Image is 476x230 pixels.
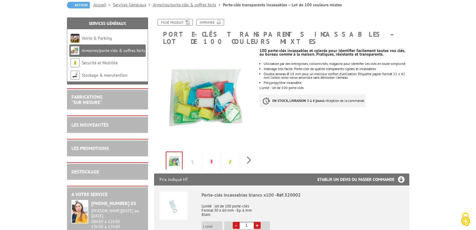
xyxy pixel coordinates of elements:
img: 322505_porte-cles_verts.jpg [241,153,256,171]
button: Cookies (fenêtre modale) [455,210,476,230]
img: 322502_porte-cles_blancs.jpg [186,153,200,171]
div: [PERSON_NAME][DATE] au [DATE] [91,208,144,219]
h3: Etablir un devis ou passer commande [317,173,409,186]
span: Réf.320002 [277,192,301,198]
a: Services Généraux [89,21,126,26]
li: Utilisation par des entreprises, collectivités, magasins pour identifier les clés en toute simpli... [264,62,409,66]
h1: Porte-clés transparents incassables – Lot de 100 couleurs mixtes [150,19,414,45]
a: Sécurité et Mobilité [82,60,118,66]
a: Imprimer [196,19,224,26]
img: widget-service.jpg [71,200,88,223]
a: Armoires/porte-clés & coffres forts [82,48,145,53]
img: Stockage & manutention [71,71,80,80]
img: 322503_porte-cles_rouges.jpg [204,153,219,171]
div: 08h30 à 12h30 13h30 à 17h30 [91,208,144,229]
a: Voirie & Parking [82,35,112,41]
span: Next [246,155,252,165]
a: - [233,222,240,229]
a: Services Généraux [113,2,153,8]
img: Voirie & Parking [71,34,80,43]
strong: 100 porte-clés incassables et colorés pour identifier facilement toutes vos clés, au bureau comme... [259,48,405,57]
li: Porte-clés transparents incassables – Lot de 100 couleurs mixtes [223,2,342,8]
a: Armoires/porte-clés & coffres forts [153,2,223,8]
h2: A votre service [71,192,144,197]
img: Sécurité et Mobilité [71,58,80,67]
a: Stockage & manutention [82,72,128,78]
img: Porte-clés incassables blancs x100 [159,192,188,220]
img: 322504_porte-cles_jaunes.jpg [223,153,237,171]
p: L'unité [203,224,223,228]
a: Accueil [93,2,113,8]
li: Indexage très facile. Porte-clés de qualité transparents rigides et incassables [264,67,409,71]
div: L'unité : lot de 100 porte-clés [259,45,414,113]
li: Double-anneau Ø 18 mm pour un meilleur confort d'utilisation. Etiquette papier format 22 x 42 mm ... [264,72,409,79]
strong: [PHONE_NUMBER] 03 [91,200,136,206]
img: Cookies (fenêtre modale) [458,212,473,227]
p: Prix indiqué HT [159,173,188,186]
a: + [254,222,261,229]
a: LES NOUVEAUTÉS [71,122,108,128]
a: DESTOCKAGE [71,169,99,175]
a: Retour [67,2,90,8]
a: Fiche produit [158,19,193,26]
a: FABRICATIONS"Sur Mesure" [71,94,102,105]
a: LES PROMOTIONS [71,145,109,151]
strong: EN STOCK, LIVRAISON 3 à 4 jours [272,98,323,103]
p: L'unité : lot de 100 porte-clés Format 30 x 60 mm - Ep. 6 mm Blanc [202,200,404,217]
img: porte_cles_320002.jpg [166,152,182,171]
p: à réception de la commande [259,94,366,107]
img: Armoires/porte-clés & coffres forts [71,46,80,55]
div: Porte-clés incassables blancs x100 - [202,192,404,198]
img: porte_cles_320002.jpg [154,48,255,149]
li: Polypropylène incassable [264,81,409,84]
